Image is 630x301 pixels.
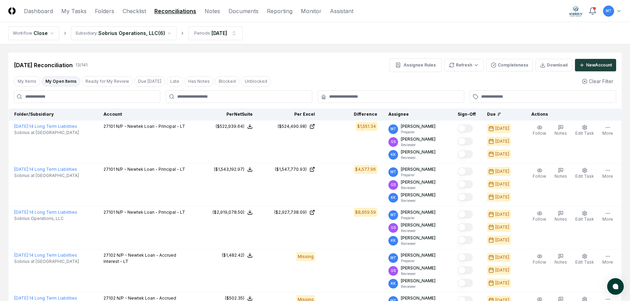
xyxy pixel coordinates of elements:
span: GS [391,225,396,230]
span: Sobrius at [GEOGRAPHIC_DATA] [14,172,79,179]
p: [PERSON_NAME] [401,192,435,198]
span: GS [391,139,396,144]
p: Preparer [401,172,435,178]
div: 13 / 141 [75,62,88,68]
button: Mark complete [458,210,473,219]
p: [PERSON_NAME] [401,235,435,241]
span: KK [391,152,396,157]
button: ($522,939.64) [216,123,253,130]
p: [PERSON_NAME] [401,136,435,142]
button: Ready for My Review [82,76,133,87]
button: Mark complete [458,253,473,262]
p: Preparer [401,258,435,264]
a: Checklist [123,7,146,15]
div: ($522,939.64) [216,123,244,130]
button: More [601,166,614,181]
p: Reviewer [401,241,435,246]
span: MT [390,255,396,260]
button: Follow [531,209,548,224]
p: Reviewer [401,271,435,276]
p: [PERSON_NAME] [401,278,435,284]
a: ($2,927,738.09) [264,209,315,215]
div: ($524,490.98) [278,123,307,130]
a: [DATE]:14 Long Term Liabilities [14,167,77,172]
span: [DATE] : [14,210,29,215]
span: 27101 [103,124,115,129]
a: Folders [95,7,114,15]
span: Edit Task [575,131,594,136]
span: Follow [533,174,546,179]
p: Reviewer [401,198,435,203]
div: Due [487,111,515,117]
th: Per NetSuite [196,108,258,121]
span: MT [390,169,396,175]
span: Edit Task [575,174,594,179]
button: Edit Task [574,166,595,181]
button: My Open Items [42,76,80,87]
span: KK [391,281,396,286]
p: [PERSON_NAME] [401,209,435,215]
button: Mark complete [458,193,473,201]
div: ($1,547,770.93) [275,166,307,172]
span: 27102 [103,295,116,301]
a: [DATE]:14 Long Term Liabilities [14,210,77,215]
img: Logo [8,7,16,15]
button: Edit Task [574,252,595,267]
button: Refresh [444,59,484,71]
a: My Tasks [61,7,87,15]
button: Notes [553,252,568,267]
th: Folder/Subsidiary [9,108,98,121]
nav: breadcrumb [8,26,243,40]
button: Unblocked [241,76,271,87]
div: $4,577.96 [355,166,376,172]
a: ($1,547,770.93) [264,166,315,172]
a: Monitor [301,7,322,15]
button: Completeness [486,59,533,71]
button: Late [166,76,183,87]
span: [DATE] : [14,253,29,258]
button: Periods[DATE] [188,26,243,40]
span: Follow [533,216,546,222]
button: Mark complete [458,266,473,274]
a: Documents [228,7,259,15]
span: Notes [555,174,567,179]
span: [DATE] : [14,167,29,172]
span: Edit Task [575,259,594,265]
button: Notes [553,123,568,138]
button: ($1,543,192.97) [214,166,253,172]
button: ($1,482.42) [222,252,253,258]
span: Edit Task [575,216,594,222]
div: Missing [296,252,315,261]
div: [DATE] [495,125,509,132]
div: New Account [586,62,612,68]
div: $1,551.34 [357,123,376,130]
span: KK [391,195,396,200]
span: Notes [555,216,567,222]
div: [DATE] [495,254,509,260]
button: Follow [531,166,548,181]
th: Assignee [383,108,452,121]
p: [PERSON_NAME] [401,149,435,155]
p: Reviewer [401,155,435,160]
th: Sign-Off [452,108,481,121]
button: Mark complete [458,180,473,188]
span: N/P - Newtek Loan - Principal - LT [116,167,185,172]
div: ($2,927,738.09) [274,209,307,215]
a: [DATE]:14 Long Term Liabilities [14,124,77,129]
button: Follow [531,123,548,138]
span: Follow [533,131,546,136]
button: Clear Filter [579,75,616,88]
button: Mark complete [458,137,473,145]
span: Notes [555,259,567,265]
button: Download [535,59,572,71]
button: Edit Task [574,123,595,138]
button: Follow [531,252,548,267]
div: [DATE] [495,181,509,187]
a: Assistant [330,7,353,15]
button: Mark complete [458,167,473,176]
span: Notes [555,131,567,136]
div: [DATE] [495,280,509,286]
button: Blocked [215,76,240,87]
button: More [601,209,614,224]
a: [DATE]:14 Long Term Liabilities [14,253,77,258]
